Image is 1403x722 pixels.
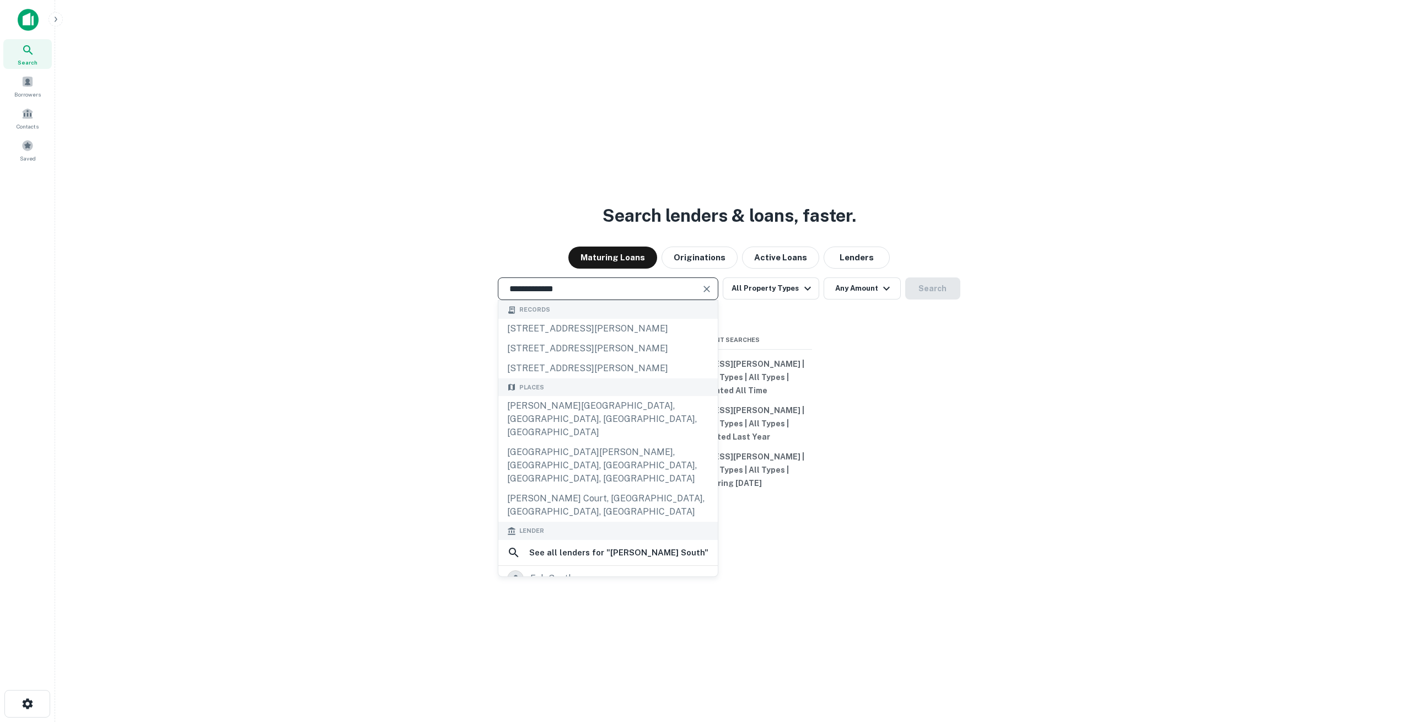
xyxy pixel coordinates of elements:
button: Any Amount [824,277,901,300]
a: Contacts [3,103,52,133]
button: Lenders [824,247,890,269]
a: Saved [3,135,52,165]
div: [GEOGRAPHIC_DATA][PERSON_NAME], [GEOGRAPHIC_DATA], [GEOGRAPHIC_DATA], [GEOGRAPHIC_DATA], [GEOGRAP... [498,442,718,489]
button: Active Loans [742,247,819,269]
iframe: Chat Widget [1348,634,1403,687]
span: Lender [519,526,544,536]
span: Records [519,305,550,314]
a: Search [3,39,52,69]
div: [PERSON_NAME] Court, [GEOGRAPHIC_DATA], [GEOGRAPHIC_DATA], [GEOGRAPHIC_DATA] [498,489,718,522]
span: Recent Searches [647,335,812,345]
button: Clear [699,281,714,297]
div: [STREET_ADDRESS][PERSON_NAME] [498,359,718,378]
div: fnb south [530,570,573,587]
span: Places [519,383,544,392]
button: Maturing Loans [568,247,657,269]
span: Contacts [17,122,39,131]
button: [STREET_ADDRESS][PERSON_NAME] | All Property Types | All Types | Originated Last Year [647,400,812,447]
div: [STREET_ADDRESS][PERSON_NAME] [498,319,718,339]
span: Borrowers [14,90,41,99]
a: fnb south [498,567,718,590]
button: All Property Types [723,277,819,300]
button: [STREET_ADDRESS][PERSON_NAME] | All Property Types | All Types | Maturing [DATE] [647,447,812,493]
div: [PERSON_NAME][GEOGRAPHIC_DATA], [GEOGRAPHIC_DATA], [GEOGRAPHIC_DATA], [GEOGRAPHIC_DATA] [498,396,718,442]
a: Borrowers [3,71,52,101]
button: [STREET_ADDRESS][PERSON_NAME] | All Property Types | All Types | Originated All Time [647,354,812,400]
h6: See all lenders for " [PERSON_NAME] South " [529,546,708,559]
span: Saved [20,154,36,163]
h3: Search lenders & loans, faster. [603,202,856,229]
div: [STREET_ADDRESS][PERSON_NAME] [498,339,718,359]
img: capitalize-icon.png [18,9,39,31]
button: Originations [662,247,738,269]
span: Search [18,58,37,67]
